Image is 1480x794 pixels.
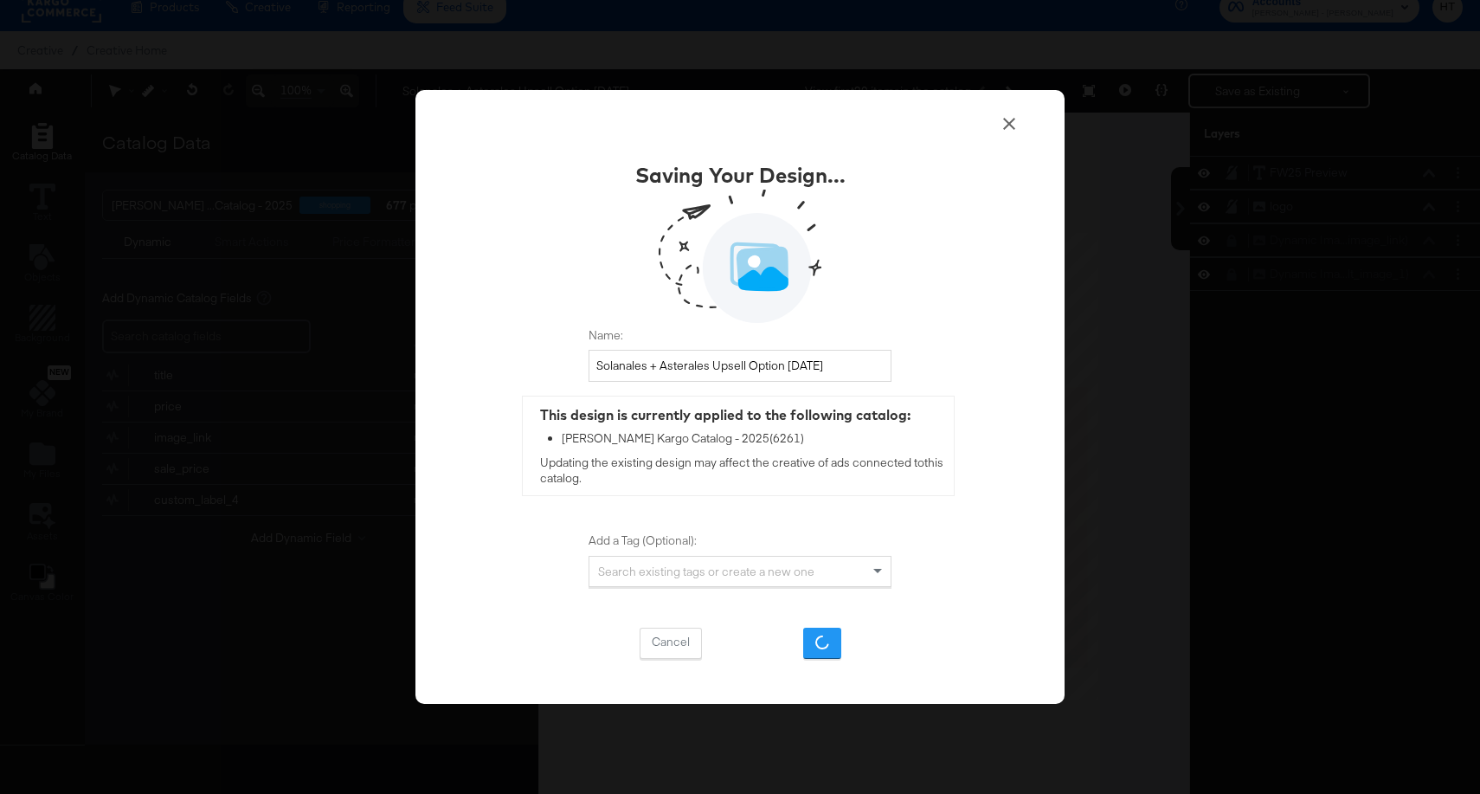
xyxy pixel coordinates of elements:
[640,628,702,659] button: Cancel
[523,397,954,495] div: Updating the existing design may affect the creative of ads connected to this catalog .
[540,405,945,425] div: This design is currently applied to the following catalog:
[589,557,891,586] div: Search existing tags or create a new one
[589,533,891,549] label: Add a Tag (Optional):
[562,430,945,447] div: [PERSON_NAME] Kargo Catalog - 2025 ( 6261 )
[635,160,846,190] div: Saving Your Design...
[589,327,891,344] label: Name:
